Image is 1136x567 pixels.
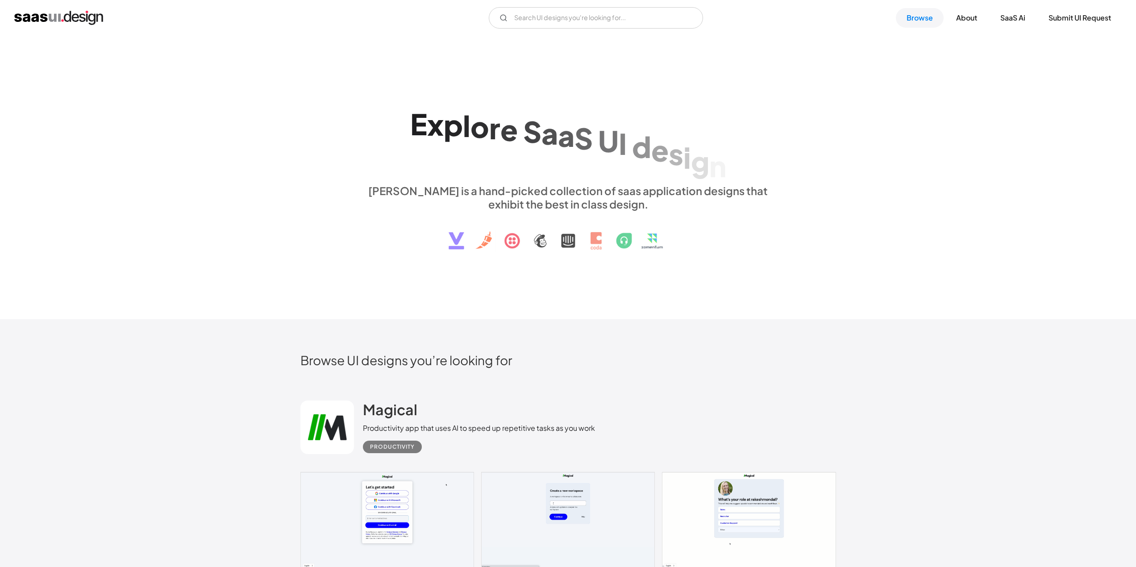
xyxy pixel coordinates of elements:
[523,114,541,149] div: S
[489,7,703,29] form: Email Form
[363,400,417,418] h2: Magical
[541,117,558,151] div: a
[363,400,417,423] a: Magical
[370,442,415,452] div: Productivity
[444,108,463,142] div: p
[14,11,103,25] a: home
[410,107,427,141] div: E
[427,107,444,142] div: x
[632,130,651,164] div: d
[558,119,574,153] div: a
[500,113,518,147] div: e
[574,121,593,155] div: S
[489,7,703,29] input: Search UI designs you're looking for...
[363,423,595,434] div: Productivity app that uses AI to speed up repetitive tasks as you work
[709,149,726,183] div: n
[300,352,836,368] h2: Browse UI designs you’re looking for
[470,110,489,144] div: o
[463,108,470,143] div: l
[489,111,500,146] div: r
[363,184,774,211] div: [PERSON_NAME] is a hand-picked collection of saas application designs that exhibit the best in cl...
[896,8,944,28] a: Browse
[1038,8,1122,28] a: Submit UI Request
[598,124,619,158] div: U
[945,8,988,28] a: About
[990,8,1036,28] a: SaaS Ai
[651,133,669,167] div: e
[669,137,683,171] div: s
[363,106,774,175] h1: Explore SaaS UI design patterns & interactions.
[619,127,627,161] div: I
[691,144,709,179] div: g
[433,211,703,257] img: text, icon, saas logo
